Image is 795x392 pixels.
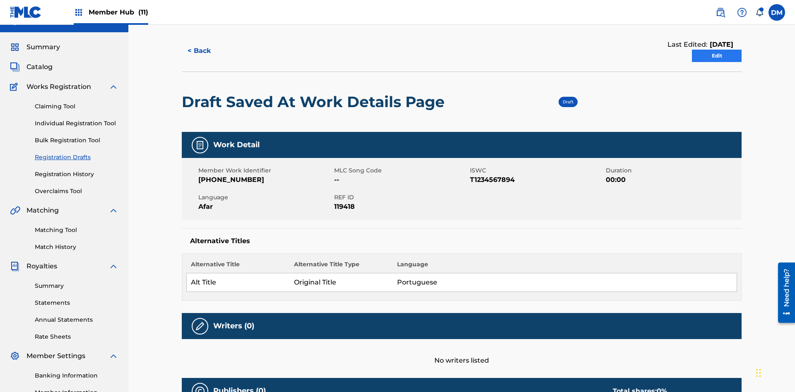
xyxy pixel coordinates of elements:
[606,175,740,185] span: 00:00
[708,41,733,48] span: [DATE]
[35,316,118,324] a: Annual Statements
[187,260,290,273] th: Alternative Title
[190,237,733,245] h5: Alternative Titles
[35,119,118,128] a: Individual Registration Tool
[198,166,332,175] span: Member Work Identifier
[756,361,761,385] div: Drag
[606,166,740,175] span: Duration
[667,40,733,50] div: Last Edited:
[182,93,449,111] h2: Draft Saved At Work Details Page
[290,260,393,273] th: Alternative Title Type
[187,273,290,292] td: Alt Title
[198,202,332,212] span: Afar
[26,351,85,361] span: Member Settings
[10,62,53,72] a: CatalogCatalog
[108,261,118,271] img: expand
[26,42,60,52] span: Summary
[563,99,573,105] span: Draft
[213,321,254,331] h5: Writers (0)
[712,4,729,21] a: Public Search
[213,140,260,150] h5: Work Detail
[334,202,468,212] span: 119418
[26,206,59,215] span: Matching
[35,332,118,341] a: Rate Sheets
[26,82,91,92] span: Works Registration
[10,206,20,215] img: Matching
[692,50,742,62] a: Edit
[334,166,468,175] span: MLC Song Code
[26,62,53,72] span: Catalog
[10,82,21,92] img: Works Registration
[10,42,60,52] a: SummarySummary
[10,42,20,52] img: Summary
[393,260,737,273] th: Language
[393,273,737,292] td: Portuguese
[35,136,118,145] a: Bulk Registration Tool
[35,371,118,380] a: Banking Information
[768,4,785,21] div: User Menu
[470,175,604,185] span: T1234567894
[182,41,231,61] button: < Back
[138,8,148,16] span: (11)
[198,175,332,185] span: [PHONE_NUMBER]
[35,153,118,162] a: Registration Drafts
[734,4,750,21] div: Help
[755,8,764,17] div: Notifications
[198,193,332,202] span: Language
[35,299,118,307] a: Statements
[470,166,604,175] span: ISWC
[35,187,118,196] a: Overclaims Tool
[754,352,795,392] iframe: Chat Widget
[89,7,148,17] span: Member Hub
[35,102,118,111] a: Claiming Tool
[108,206,118,215] img: expand
[737,7,747,17] img: help
[195,140,205,150] img: Work Detail
[35,226,118,234] a: Matching Tool
[715,7,725,17] img: search
[10,62,20,72] img: Catalog
[334,193,468,202] span: REF ID
[35,282,118,290] a: Summary
[182,339,742,366] div: No writers listed
[10,351,20,361] img: Member Settings
[74,7,84,17] img: Top Rightsholders
[195,321,205,331] img: Writers
[35,243,118,251] a: Match History
[772,259,795,327] iframe: Resource Center
[108,351,118,361] img: expand
[290,273,393,292] td: Original Title
[10,6,42,18] img: MLC Logo
[26,261,57,271] span: Royalties
[334,175,468,185] span: --
[10,261,20,271] img: Royalties
[108,82,118,92] img: expand
[35,170,118,179] a: Registration History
